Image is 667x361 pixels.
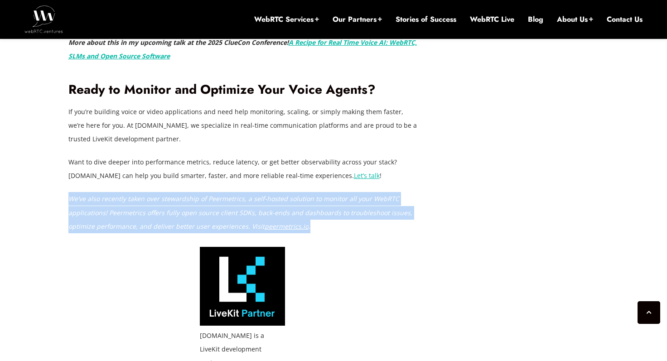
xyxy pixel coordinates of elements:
[24,5,63,33] img: WebRTC.ventures
[301,222,309,231] a: .io
[470,14,514,24] a: WebRTC Live
[68,105,417,146] p: If you’re building voice or video applications and need help monitoring, scaling, or simply makin...
[68,82,417,98] h2: Ready to Monitor and Optimize Your Voice Agents?
[396,14,456,24] a: Stories of Success
[607,14,643,24] a: Contact Us
[557,14,593,24] a: About Us
[333,14,382,24] a: Our Partners
[254,14,319,24] a: WebRTC Services
[265,222,301,231] a: peermetrics
[68,194,412,230] em: We’ve also recently taken over stewardship of Peermetrics, a self-hosted solution to monitor all ...
[354,171,380,180] a: Let’s talk
[68,155,417,183] p: Want to dive deeper into performance metrics, reduce latency, or get better observability across ...
[200,247,285,326] img: WebRTC.ventures is a LiveKit development partner.
[528,14,543,24] a: Blog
